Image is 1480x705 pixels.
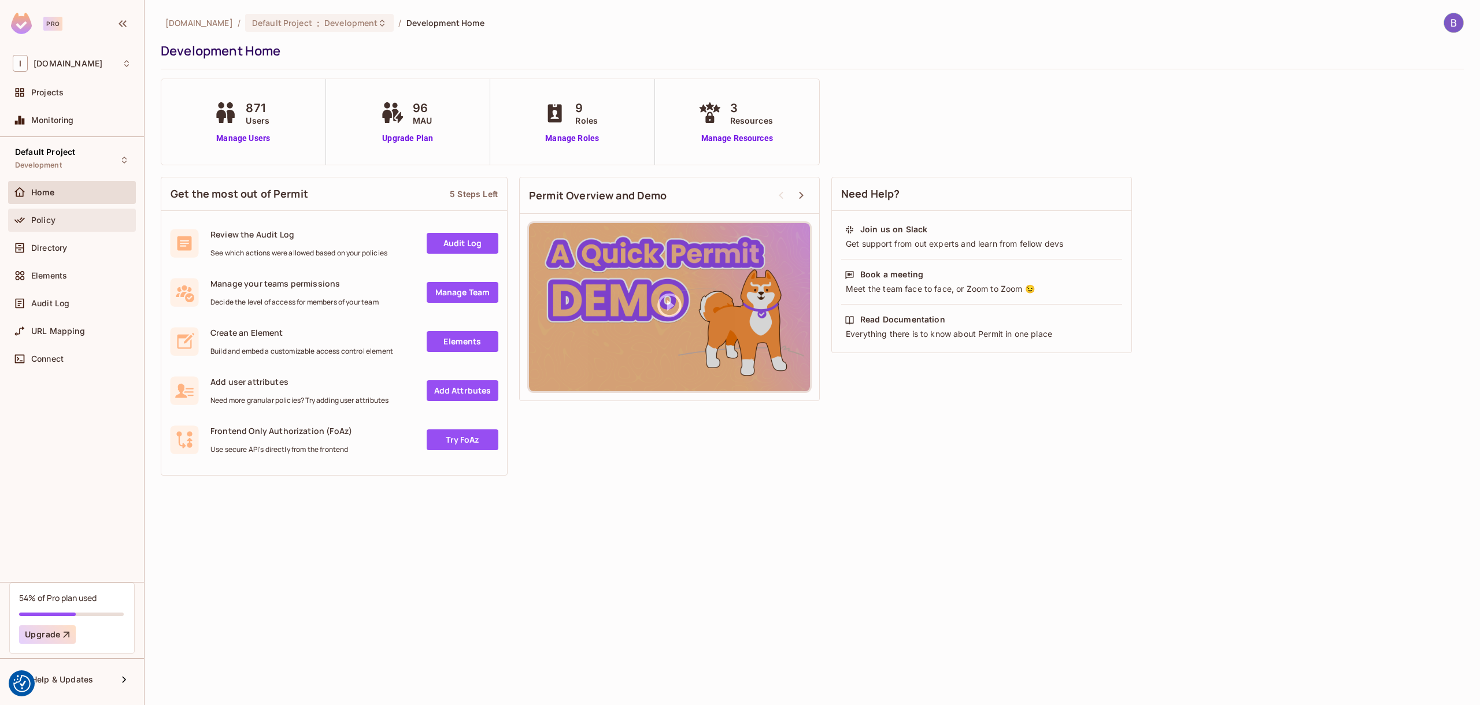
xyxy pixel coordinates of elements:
span: Connect [31,354,64,363]
button: Consent Preferences [13,675,31,692]
span: Build and embed a customizable access control element [210,347,393,356]
span: the active workspace [165,17,233,28]
span: Users [246,114,269,127]
div: Join us on Slack [860,224,927,235]
span: 3 [730,99,773,117]
div: Book a meeting [860,269,923,280]
span: Roles [575,114,598,127]
a: Manage Users [211,132,275,144]
span: 871 [246,99,269,117]
span: Frontend Only Authorization (FoAz) [210,425,352,436]
span: Development Home [406,17,484,28]
span: Development [15,161,62,170]
span: See which actions were allowed based on your policies [210,248,387,258]
a: Upgrade Plan [378,132,438,144]
span: Need Help? [841,187,900,201]
span: I [13,55,28,72]
span: URL Mapping [31,326,85,336]
span: Help & Updates [31,675,93,684]
span: Manage your teams permissions [210,278,379,289]
img: Revisit consent button [13,675,31,692]
span: Permit Overview and Demo [529,188,667,203]
div: Development Home [161,42,1458,60]
span: Monitoring [31,116,74,125]
li: / [238,17,240,28]
span: Use secure API's directly from the frontend [210,445,352,454]
span: Development [324,17,378,28]
a: Manage Roles [541,132,604,144]
span: Add user attributes [210,376,388,387]
span: MAU [413,114,432,127]
span: Audit Log [31,299,69,308]
span: Default Project [15,147,75,157]
img: SReyMgAAAABJRU5ErkJggg== [11,13,32,34]
span: Create an Element [210,327,393,338]
div: Everything there is to know about Permit in one place [845,328,1119,340]
a: Try FoAz [427,429,498,450]
div: Get support from out experts and learn from fellow devs [845,238,1119,250]
span: Directory [31,243,67,253]
a: Elements [427,331,498,352]
li: / [398,17,401,28]
a: Manage Team [427,282,498,303]
span: Home [31,188,55,197]
span: Get the most out of Permit [171,187,308,201]
div: 5 Steps Left [450,188,498,199]
span: Decide the level of access for members of your team [210,298,379,307]
span: : [316,18,320,28]
div: Pro [43,17,62,31]
div: 54% of Pro plan used [19,592,97,603]
a: Add Attrbutes [427,380,498,401]
span: Need more granular policies? Try adding user attributes [210,396,388,405]
button: Upgrade [19,625,76,644]
span: 9 [575,99,598,117]
span: Review the Audit Log [210,229,387,240]
a: Audit Log [427,233,498,254]
span: 96 [413,99,432,117]
a: Manage Resources [695,132,779,144]
span: Workspace: iofinnet.com [34,59,102,68]
span: Default Project [252,17,312,28]
img: Brian ARCHBOLD [1444,13,1463,32]
div: Meet the team face to face, or Zoom to Zoom 😉 [845,283,1119,295]
span: Elements [31,271,67,280]
span: Resources [730,114,773,127]
span: Policy [31,216,55,225]
div: Read Documentation [860,314,945,325]
span: Projects [31,88,64,97]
